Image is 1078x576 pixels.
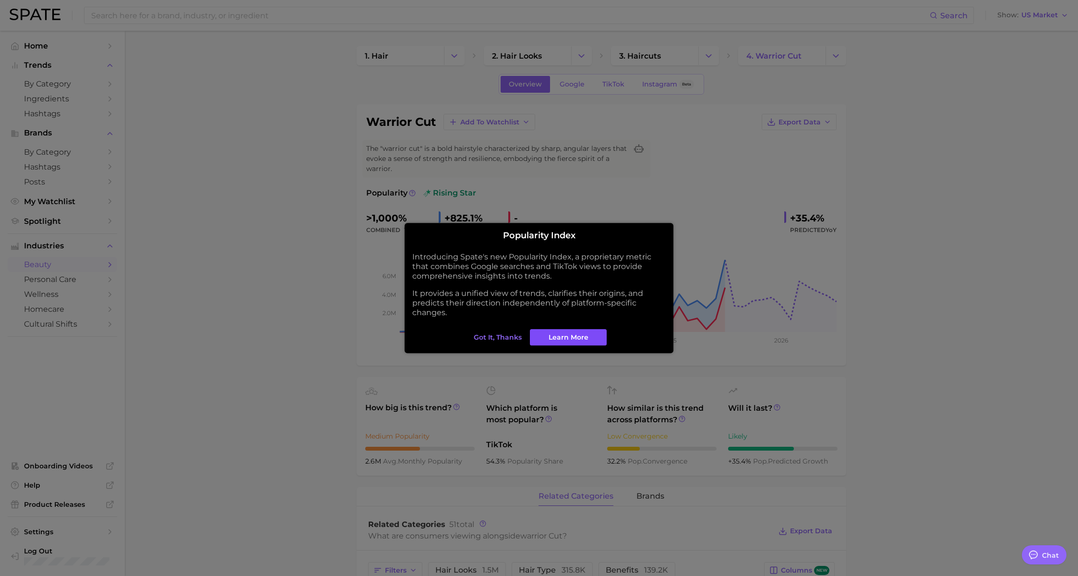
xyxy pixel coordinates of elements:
[549,333,588,342] span: Learn More
[412,289,666,318] p: It provides a unified view of trends, clarifies their origins, and predicts their direction indep...
[471,329,524,345] button: Got it, thanks
[474,333,522,342] span: Got it, thanks
[412,231,666,241] h2: Popularity Index
[530,329,607,345] a: Learn More
[412,252,666,281] p: Introducing Spate's new Popularity Index, a proprietary metric that combines Google searches and ...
